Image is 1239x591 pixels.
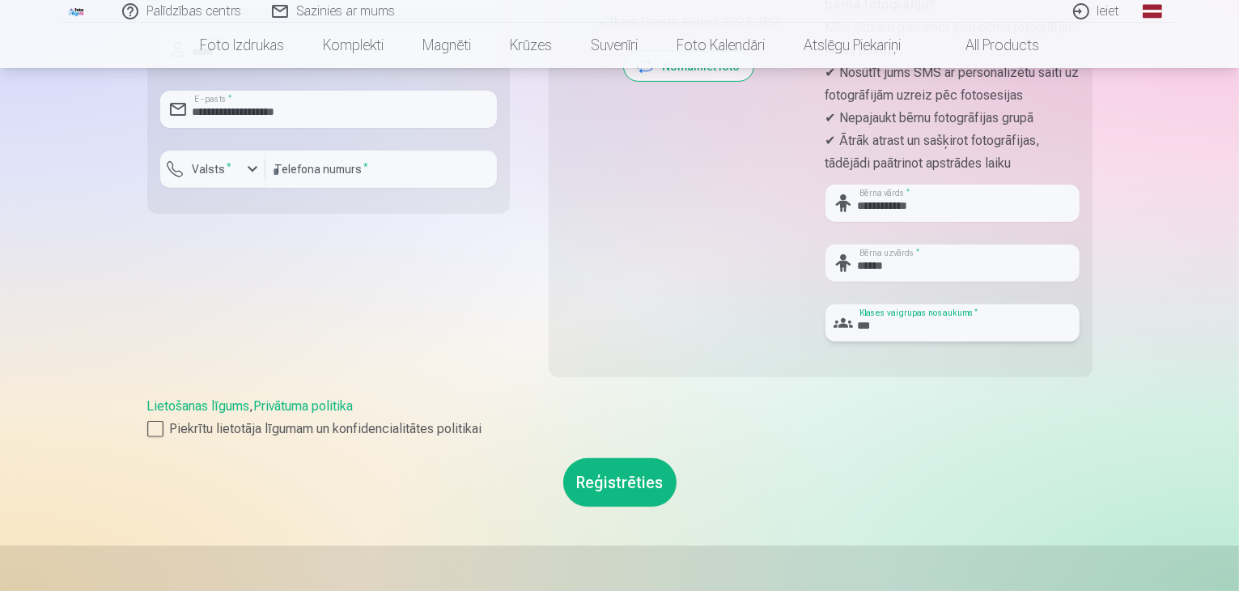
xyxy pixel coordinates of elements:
[403,23,490,68] a: Magnēti
[160,151,265,188] button: Valsts*
[825,107,1080,130] p: ✔ Nepajaukt bērnu fotogrāfijas grupā
[68,6,86,16] img: /fa1
[147,397,1093,439] div: ,
[571,23,657,68] a: Suvenīri
[490,23,571,68] a: Krūzes
[180,23,303,68] a: Foto izdrukas
[825,62,1080,107] p: ✔ Nosūtīt jums SMS ar personalizētu saiti uz fotogrāfijām uzreiz pēc fotosesijas
[147,398,250,414] a: Lietošanas līgums
[254,398,354,414] a: Privātuma politika
[825,130,1080,175] p: ✔ Ātrāk atrast un sašķirot fotogrāfijas, tādējādi paātrinot apstrādes laiku
[303,23,403,68] a: Komplekti
[784,23,920,68] a: Atslēgu piekariņi
[186,161,239,177] label: Valsts
[920,23,1059,68] a: All products
[563,458,677,507] button: Reģistrēties
[147,419,1093,439] label: Piekrītu lietotāja līgumam un konfidencialitātes politikai
[657,23,784,68] a: Foto kalendāri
